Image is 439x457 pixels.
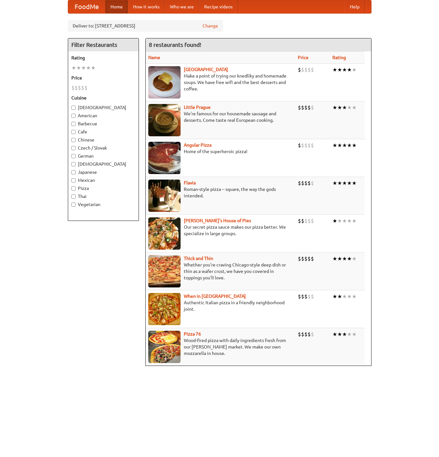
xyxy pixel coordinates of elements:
[148,110,293,123] p: We're famous for our housemade sausage and desserts. Come taste real European cooking.
[71,203,76,207] input: Vegetarian
[301,217,304,224] li: $
[304,142,308,149] li: $
[184,294,246,299] b: When in [GEOGRAPHIC_DATA]
[301,331,304,338] li: $
[71,169,135,175] label: Japanese
[304,66,308,73] li: $
[304,331,308,338] li: $
[184,105,211,110] b: Little Prague
[71,64,76,71] li: ★
[298,217,301,224] li: $
[71,129,135,135] label: Cafe
[71,122,76,126] input: Barbecue
[199,0,238,13] a: Recipe videos
[347,217,352,224] li: ★
[71,145,135,151] label: Czech / Slovak
[71,177,135,183] label: Mexican
[149,42,201,48] ng-pluralize: 8 restaurants found!
[68,0,105,13] a: FoodMe
[148,331,181,363] img: pizza76.jpg
[308,142,311,149] li: $
[148,66,181,99] img: czechpoint.jpg
[298,142,301,149] li: $
[148,262,293,281] p: Whether you're craving Chicago-style deep dish or thin as a wafer crust, we have you covered in t...
[68,20,223,32] div: Deliver to: [STREET_ADDRESS]
[311,142,314,149] li: $
[337,104,342,111] li: ★
[342,217,347,224] li: ★
[148,186,293,199] p: Roman-style pizza -- square, the way the gods intended.
[148,224,293,237] p: Our secret pizza sauce makes our pizza better. We specialize in large groups.
[128,0,165,13] a: How it works
[184,331,201,337] a: Pizza 76
[342,142,347,149] li: ★
[337,180,342,187] li: ★
[311,104,314,111] li: $
[301,142,304,149] li: $
[71,112,135,119] label: American
[308,293,311,300] li: $
[311,331,314,338] li: $
[352,66,357,73] li: ★
[81,64,86,71] li: ★
[71,104,135,111] label: [DEMOGRAPHIC_DATA]
[337,217,342,224] li: ★
[301,66,304,73] li: $
[71,201,135,208] label: Vegetarian
[71,114,76,118] input: American
[184,218,251,223] b: [PERSON_NAME]'s House of Pies
[332,217,337,224] li: ★
[301,104,304,111] li: $
[332,293,337,300] li: ★
[332,142,337,149] li: ★
[347,180,352,187] li: ★
[347,104,352,111] li: ★
[347,66,352,73] li: ★
[337,331,342,338] li: ★
[352,331,357,338] li: ★
[304,293,308,300] li: $
[308,180,311,187] li: $
[71,154,76,158] input: German
[308,331,311,338] li: $
[71,75,135,81] h5: Price
[342,66,347,73] li: ★
[71,55,135,61] h5: Rating
[352,217,357,224] li: ★
[308,217,311,224] li: $
[84,84,88,91] li: $
[337,293,342,300] li: ★
[81,84,84,91] li: $
[342,293,347,300] li: ★
[332,104,337,111] li: ★
[332,66,337,73] li: ★
[298,180,301,187] li: $
[352,255,357,262] li: ★
[352,104,357,111] li: ★
[342,180,347,187] li: ★
[105,0,128,13] a: Home
[352,293,357,300] li: ★
[148,337,293,357] p: Wood-fired pizza with daily ingredients fresh from our [PERSON_NAME] market. We make our own mozz...
[347,331,352,338] li: ★
[337,255,342,262] li: ★
[304,104,308,111] li: $
[148,217,181,250] img: luigis.jpg
[298,104,301,111] li: $
[332,55,346,60] a: Rating
[71,194,76,199] input: Thai
[184,67,228,72] a: [GEOGRAPHIC_DATA]
[332,255,337,262] li: ★
[304,180,308,187] li: $
[71,84,75,91] li: $
[308,104,311,111] li: $
[71,120,135,127] label: Barbecue
[71,130,76,134] input: Cafe
[184,180,196,185] a: Flavia
[184,256,213,261] a: Thick and Thin
[71,162,76,166] input: [DEMOGRAPHIC_DATA]
[148,293,181,325] img: wheninrome.jpg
